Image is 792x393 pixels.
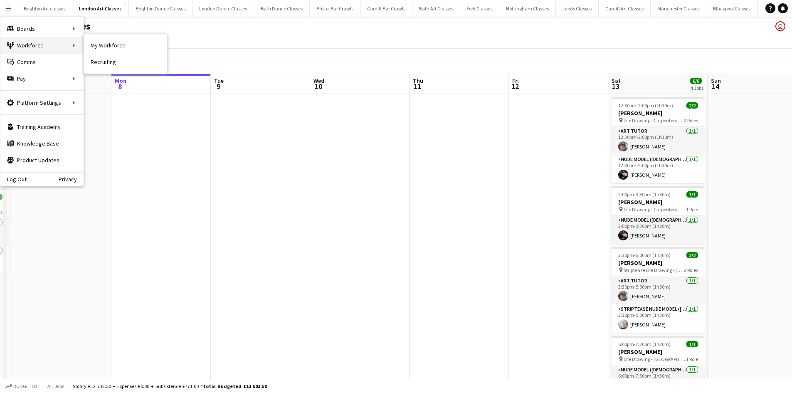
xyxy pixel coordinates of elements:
[610,82,621,91] span: 13
[192,0,254,17] button: London Dance Classes
[72,0,129,17] button: London Art Classes
[612,348,705,356] h3: [PERSON_NAME]
[624,356,686,362] span: Life Drawing - [GEOGRAPHIC_DATA]
[17,0,72,17] button: Brighton Art classes
[612,126,705,155] app-card-role: Art Tutor1/112:30pm-2:00pm (1h30m)[PERSON_NAME]
[612,304,705,333] app-card-role: Striptease Nude Model ([DEMOGRAPHIC_DATA])1/13:30pm-5:00pm (1h30m)[PERSON_NAME]
[0,135,84,152] a: Knowledge Base
[556,0,599,17] button: Leeds Classes
[686,341,698,347] span: 1/1
[4,382,39,391] button: Budgeted
[310,0,360,17] button: Bristol Bar Crawls
[686,206,698,213] span: 1 Role
[84,54,167,70] a: Recruiting
[618,102,673,109] span: 12:30pm-2:00pm (1h30m)
[73,383,267,389] div: Salary £12 732.50 + Expenses £0.00 + Subsistence £771.00 =
[612,198,705,206] h3: [PERSON_NAME]
[618,191,671,198] span: 2:00pm-3:30pm (1h30m)
[113,82,126,91] span: 8
[203,383,267,389] span: Total Budgeted £13 503.50
[512,77,519,84] span: Fri
[612,97,705,183] app-job-card: 12:30pm-2:00pm (1h30m)2/2[PERSON_NAME] Life Drawing - Carpenters Arms2 RolesArt Tutor1/112:30pm-2...
[0,176,27,183] a: Log Out
[612,109,705,117] h3: [PERSON_NAME]
[686,102,698,109] span: 2/2
[624,206,677,213] span: Life Drawing - Carpenters
[686,356,698,362] span: 1 Role
[115,77,126,84] span: Mon
[618,252,671,258] span: 3:30pm-5:00pm (1h30m)
[599,0,651,17] button: Cardiff Art Classes
[651,0,706,17] button: Manchester Classes
[624,267,684,273] span: Striptease Life Drawing - [PERSON_NAME]
[499,0,556,17] button: Nottingham Classes
[313,77,324,84] span: Wed
[214,77,224,84] span: Tue
[46,383,66,389] span: All jobs
[84,37,167,54] a: My Workforce
[312,82,324,91] span: 10
[0,54,84,70] a: Comms
[775,21,785,31] app-user-avatar: VOSH Limited
[618,341,671,347] span: 6:00pm-7:30pm (1h30m)
[691,85,703,91] div: 4 Jobs
[612,155,705,183] app-card-role: Nude Model ([DEMOGRAPHIC_DATA])1/112:30pm-2:00pm (1h30m)[PERSON_NAME]
[412,0,460,17] button: Bath Art Classes
[254,0,310,17] button: Bath Dance Classes
[360,0,412,17] button: Cardiff Bar Crawls
[711,77,721,84] span: Sun
[684,117,698,124] span: 2 Roles
[413,77,423,84] span: Thu
[0,119,84,135] a: Training Academy
[612,247,705,333] app-job-card: 3:30pm-5:00pm (1h30m)2/2[PERSON_NAME] Striptease Life Drawing - [PERSON_NAME]2 RolesArt Tutor1/13...
[612,259,705,267] h3: [PERSON_NAME]
[412,82,423,91] span: 11
[684,267,698,273] span: 2 Roles
[612,77,621,84] span: Sat
[129,0,192,17] button: Brighton Dance Classes
[706,0,757,17] button: Blackpool Classes
[686,252,698,258] span: 2/2
[624,117,684,124] span: Life Drawing - Carpenters Arms
[0,94,84,111] div: Platform Settings
[460,0,499,17] button: York Classes
[612,215,705,244] app-card-role: Nude Model ([DEMOGRAPHIC_DATA])1/12:00pm-3:30pm (1h30m)[PERSON_NAME]
[511,82,519,91] span: 12
[0,37,84,54] div: Workforce
[686,191,698,198] span: 1/1
[710,82,721,91] span: 14
[13,383,37,389] span: Budgeted
[612,186,705,244] app-job-card: 2:00pm-3:30pm (1h30m)1/1[PERSON_NAME] Life Drawing - Carpenters1 RoleNude Model ([DEMOGRAPHIC_DAT...
[690,78,702,84] span: 6/6
[213,82,224,91] span: 9
[0,20,84,37] div: Boards
[59,176,84,183] a: Privacy
[0,152,84,168] a: Product Updates
[0,70,84,87] div: Pay
[612,276,705,304] app-card-role: Art Tutor1/13:30pm-5:00pm (1h30m)[PERSON_NAME]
